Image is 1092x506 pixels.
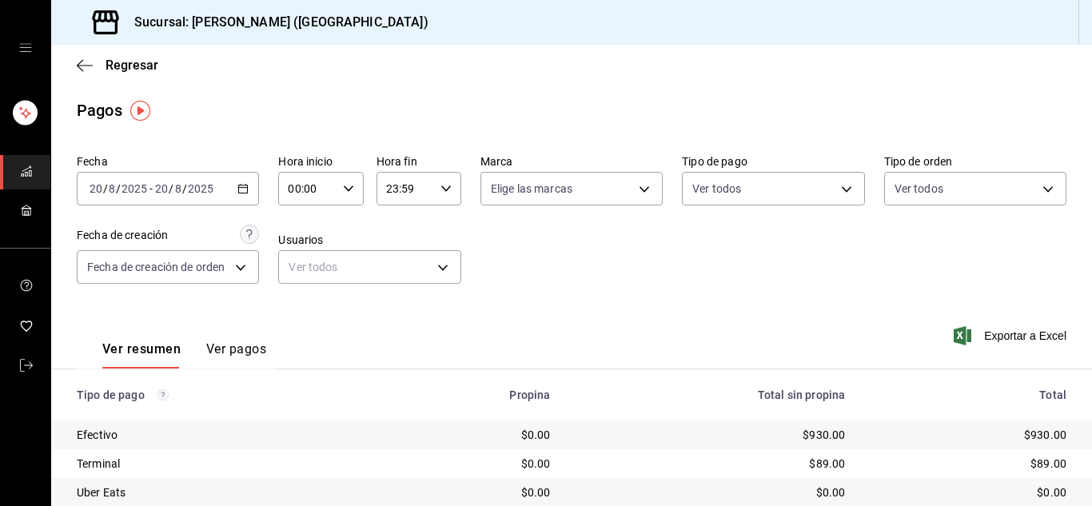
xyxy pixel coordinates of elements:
[576,484,846,500] div: $0.00
[403,456,550,472] div: $0.00
[106,58,158,73] span: Regresar
[895,181,943,197] span: Ver todos
[871,484,1066,500] div: $0.00
[149,182,153,195] span: -
[576,456,846,472] div: $89.00
[403,427,550,443] div: $0.00
[102,341,181,369] button: Ver resumen
[108,182,116,195] input: --
[169,182,173,195] span: /
[116,182,121,195] span: /
[154,182,169,195] input: --
[576,388,846,401] div: Total sin propina
[884,156,1066,167] label: Tipo de orden
[77,388,377,401] div: Tipo de pago
[278,250,460,284] div: Ver todos
[278,156,363,167] label: Hora inicio
[102,341,266,369] div: navigation tabs
[403,484,550,500] div: $0.00
[403,388,550,401] div: Propina
[77,227,168,244] div: Fecha de creación
[103,182,108,195] span: /
[77,456,377,472] div: Terminal
[682,156,864,167] label: Tipo de pago
[871,456,1066,472] div: $89.00
[130,101,150,121] img: Tooltip marker
[174,182,182,195] input: --
[278,234,460,245] label: Usuarios
[957,326,1066,345] button: Exportar a Excel
[491,181,572,197] span: Elige las marcas
[157,389,169,400] svg: Los pagos realizados con Pay y otras terminales son montos brutos.
[182,182,187,195] span: /
[121,182,148,195] input: ----
[480,156,663,167] label: Marca
[19,42,32,54] button: open drawer
[77,58,158,73] button: Regresar
[87,259,225,275] span: Fecha de creación de orden
[77,427,377,443] div: Efectivo
[692,181,741,197] span: Ver todos
[377,156,461,167] label: Hora fin
[122,13,428,32] h3: Sucursal: [PERSON_NAME] ([GEOGRAPHIC_DATA])
[206,341,266,369] button: Ver pagos
[77,156,259,167] label: Fecha
[576,427,846,443] div: $930.00
[187,182,214,195] input: ----
[77,98,122,122] div: Pagos
[871,427,1066,443] div: $930.00
[89,182,103,195] input: --
[77,484,377,500] div: Uber Eats
[871,388,1066,401] div: Total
